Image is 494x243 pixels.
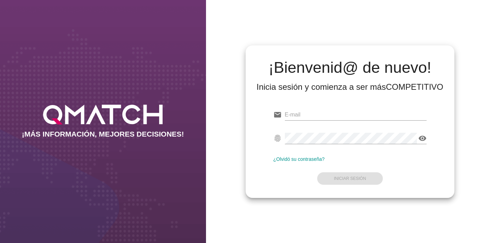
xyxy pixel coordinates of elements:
div: Inicia sesión y comienza a ser más [257,81,444,93]
h2: ¡MÁS INFORMACIÓN, MEJORES DECISIONES! [22,130,184,138]
strong: COMPETITIVO [386,82,443,92]
i: fingerprint [273,134,282,142]
input: E-mail [285,109,427,120]
h2: ¡Bienvenid@ de nuevo! [257,59,444,76]
a: ¿Olvidó su contraseña? [273,156,325,162]
i: visibility [418,134,427,142]
i: email [273,111,282,119]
